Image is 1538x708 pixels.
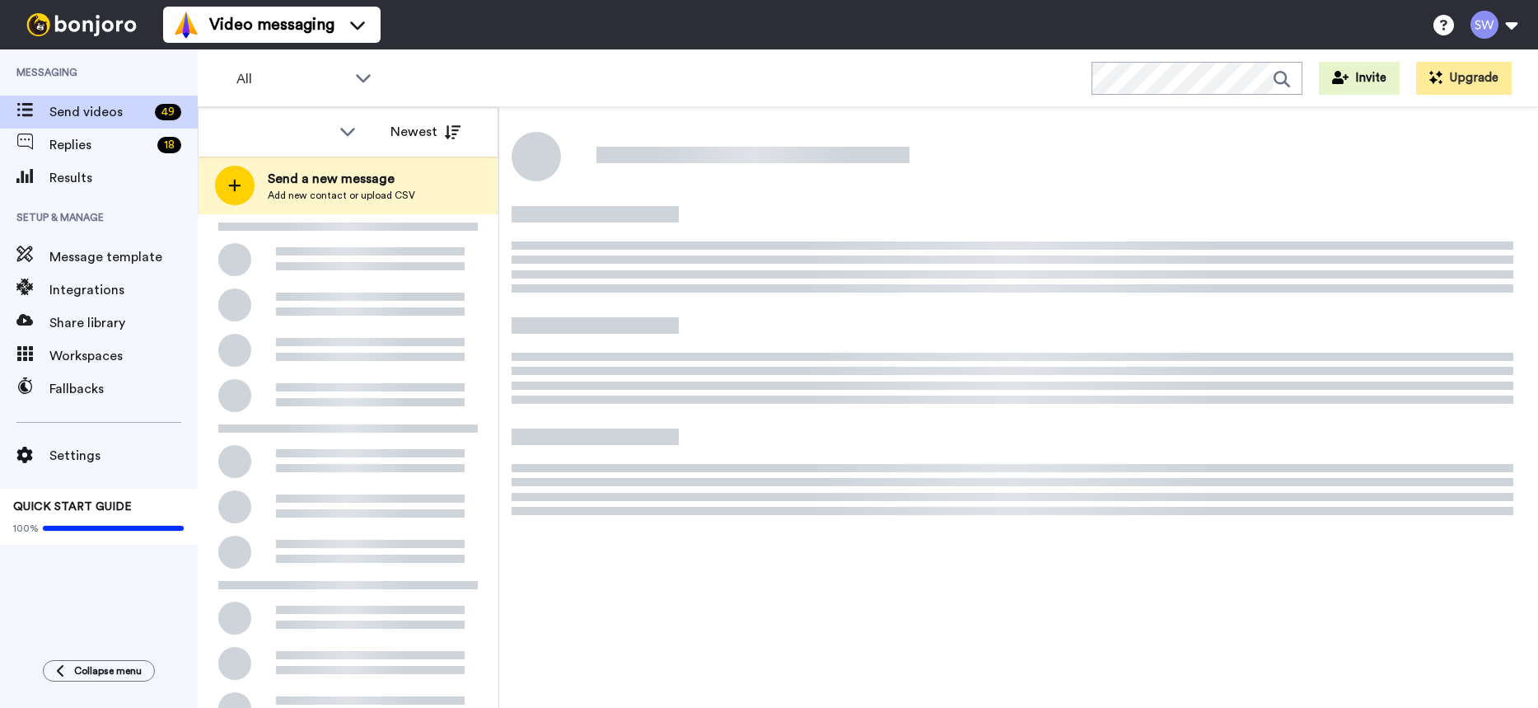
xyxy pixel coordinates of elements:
span: Send videos [49,102,148,122]
button: Upgrade [1416,62,1512,95]
button: Collapse menu [43,660,155,682]
div: 49 [155,104,181,120]
span: Results [49,168,198,188]
span: Settings [49,446,198,466]
span: QUICK START GUIDE [13,501,132,513]
span: Send a new message [268,169,415,189]
span: 100% [13,522,39,535]
button: Invite [1319,62,1400,95]
span: Fallbacks [49,379,198,399]
span: Collapse menu [74,664,142,678]
span: Share library [49,313,198,333]
span: Integrations [49,280,198,300]
img: vm-color.svg [173,12,199,38]
span: Video messaging [209,13,334,36]
button: Newest [378,115,473,148]
span: Workspaces [49,346,198,366]
span: Replies [49,135,151,155]
span: Add new contact or upload CSV [268,189,415,202]
span: All [236,69,347,89]
div: 18 [157,137,181,153]
span: Message template [49,247,198,267]
img: bj-logo-header-white.svg [20,13,143,36]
